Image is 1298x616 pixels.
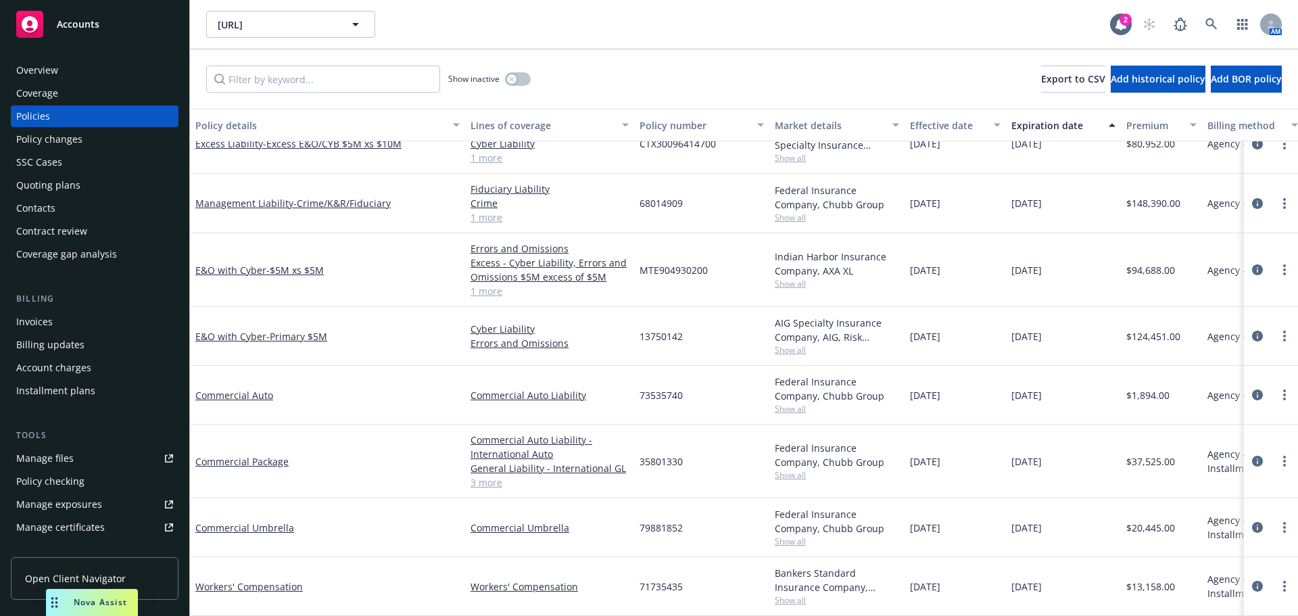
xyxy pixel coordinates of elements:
[16,220,87,242] div: Contract review
[1249,136,1266,152] a: circleInformation
[1249,387,1266,403] a: circleInformation
[16,197,55,219] div: Contacts
[11,448,178,469] a: Manage files
[448,73,500,85] span: Show inactive
[471,475,629,490] a: 3 more
[11,471,178,492] a: Policy checking
[1276,578,1293,594] a: more
[206,11,375,38] button: [URL]
[775,316,899,344] div: AIG Specialty Insurance Company, AIG, Risk Specialists Companies Insurance Agency, Inc.
[11,60,178,81] a: Overview
[775,250,899,278] div: Indian Harbor Insurance Company, AXA XL
[1276,136,1293,152] a: more
[11,380,178,402] a: Installment plans
[16,334,85,356] div: Billing updates
[46,589,63,616] div: Drag to move
[471,336,629,350] a: Errors and Omissions
[1126,118,1182,133] div: Premium
[195,521,294,534] a: Commercial Umbrella
[16,82,58,104] div: Coverage
[11,243,178,265] a: Coverage gap analysis
[1121,109,1202,141] button: Premium
[1126,454,1175,469] span: $37,525.00
[471,388,629,402] a: Commercial Auto Liability
[471,151,629,165] a: 1 more
[775,441,899,469] div: Federal Insurance Company, Chubb Group
[1229,11,1256,38] a: Switch app
[266,264,324,277] span: - $5M xs $5M
[465,109,634,141] button: Lines of coverage
[471,433,629,461] a: Commercial Auto Liability - International Auto
[57,19,99,30] span: Accounts
[1198,11,1225,38] a: Search
[1207,513,1298,542] span: Agency - Installments
[16,540,85,561] div: Manage claims
[640,196,683,210] span: 68014909
[775,344,899,356] span: Show all
[190,109,465,141] button: Policy details
[471,210,629,224] a: 1 more
[16,494,102,515] div: Manage exposures
[1207,388,1293,402] span: Agency - Pay in full
[1041,66,1105,93] button: Export to CSV
[1249,328,1266,344] a: circleInformation
[11,220,178,242] a: Contract review
[910,196,940,210] span: [DATE]
[1006,109,1121,141] button: Expiration date
[1111,66,1205,93] button: Add historical policy
[11,151,178,173] a: SSC Cases
[16,174,80,196] div: Quoting plans
[1126,263,1175,277] span: $94,688.00
[1126,196,1180,210] span: $148,390.00
[266,330,327,343] span: - Primary $5M
[640,118,749,133] div: Policy number
[1207,263,1293,277] span: Agency - Pay in full
[1011,521,1042,535] span: [DATE]
[775,118,884,133] div: Market details
[16,357,91,379] div: Account charges
[769,109,905,141] button: Market details
[218,18,335,32] span: [URL]
[1207,137,1293,151] span: Agency - Pay in full
[1207,329,1293,343] span: Agency - Pay in full
[910,118,986,133] div: Effective date
[775,566,899,594] div: Bankers Standard Insurance Company, Chubb Group
[775,594,899,606] span: Show all
[16,517,105,538] div: Manage certificates
[11,5,178,43] a: Accounts
[775,403,899,414] span: Show all
[640,137,716,151] span: CTX30096414700
[910,579,940,594] span: [DATE]
[1211,66,1282,93] button: Add BOR policy
[1120,14,1132,26] div: 2
[1136,11,1163,38] a: Start snowing
[206,66,440,93] input: Filter by keyword...
[293,197,391,210] span: - Crime/K&R/Fiduciary
[11,105,178,127] a: Policies
[1011,263,1042,277] span: [DATE]
[1276,328,1293,344] a: more
[471,461,629,475] a: General Liability - International GL
[11,517,178,538] a: Manage certificates
[471,137,629,151] a: Cyber Liability
[471,182,629,196] a: Fiduciary Liability
[1249,195,1266,212] a: circleInformation
[1126,521,1175,535] span: $20,445.00
[11,357,178,379] a: Account charges
[195,580,303,593] a: Workers' Compensation
[16,448,74,469] div: Manage files
[1249,578,1266,594] a: circleInformation
[11,494,178,515] a: Manage exposures
[46,589,138,616] button: Nova Assist
[1249,262,1266,278] a: circleInformation
[11,128,178,150] a: Policy changes
[634,109,769,141] button: Policy number
[1111,72,1205,85] span: Add historical policy
[910,263,940,277] span: [DATE]
[640,263,708,277] span: MTE904930200
[11,197,178,219] a: Contacts
[910,521,940,535] span: [DATE]
[1011,118,1101,133] div: Expiration date
[11,429,178,442] div: Tools
[775,278,899,289] span: Show all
